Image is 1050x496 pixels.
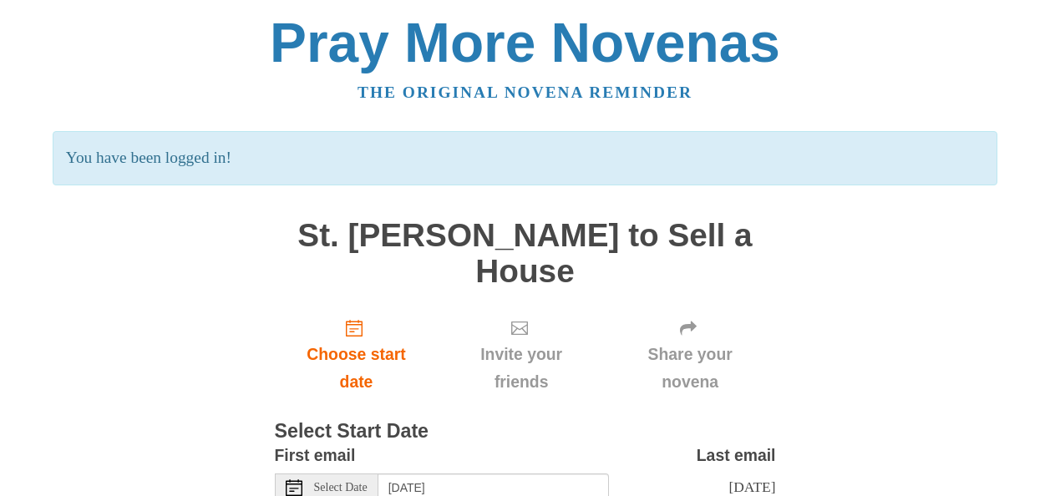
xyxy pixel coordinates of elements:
[53,131,997,185] p: You have been logged in!
[275,442,356,469] label: First email
[292,341,422,396] span: Choose start date
[605,306,776,405] div: Click "Next" to confirm your start date first.
[275,306,439,405] a: Choose start date
[358,84,692,101] a: The original novena reminder
[438,306,604,405] div: Click "Next" to confirm your start date first.
[728,478,775,495] span: [DATE]
[697,442,776,469] label: Last email
[275,218,776,289] h1: St. [PERSON_NAME] to Sell a House
[621,341,759,396] span: Share your novena
[454,341,587,396] span: Invite your friends
[314,482,368,493] span: Select Date
[270,12,780,73] a: Pray More Novenas
[275,421,776,443] h3: Select Start Date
